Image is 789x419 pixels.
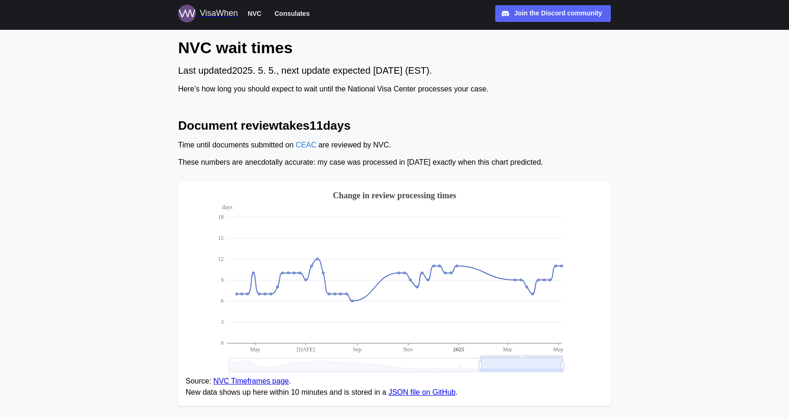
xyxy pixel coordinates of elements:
text: 15 [218,235,224,241]
div: Join the Discord community [514,8,602,19]
figcaption: Source: . New data shows up here within 10 minutes and is stored in a . [186,376,603,399]
text: [DATE] [297,346,315,353]
text: 0 [221,340,224,346]
span: Consulates [275,8,310,19]
text: Sep [353,346,361,353]
text: May [250,346,260,353]
a: Join the Discord community [495,5,611,22]
a: Logo for VisaWhen VisaWhen [178,5,238,22]
img: Logo for VisaWhen [178,5,196,22]
text: Mar [503,346,512,353]
button: NVC [243,7,266,20]
text: Nov [403,346,413,353]
text: days [222,204,233,210]
div: These numbers are anecdotally accurate: my case was processed in [DATE] exactly when this chart p... [178,157,611,168]
text: 9 [221,277,224,283]
div: Time until documents submitted on are reviewed by NVC. [178,140,611,151]
a: JSON file on GitHub [388,388,456,396]
a: CEAC [296,141,316,149]
div: VisaWhen [200,7,238,20]
button: Consulates [270,7,314,20]
h2: Document review takes 11 days [178,118,611,134]
h1: NVC wait times [178,37,611,58]
text: 3 [221,319,224,325]
text: 2025 [453,346,464,353]
text: 18 [218,214,224,220]
a: NVC Timeframes page [214,377,289,385]
span: NVC [248,8,262,19]
div: Last updated 2025. 5. 5. , next update expected [DATE] (EST). [178,63,611,78]
text: Change in review processing times [333,191,456,200]
text: May [553,346,563,353]
text: 6 [221,298,224,304]
div: Here’s how long you should expect to wait until the National Visa Center processes your case. [178,84,611,95]
text: 12 [218,256,224,262]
